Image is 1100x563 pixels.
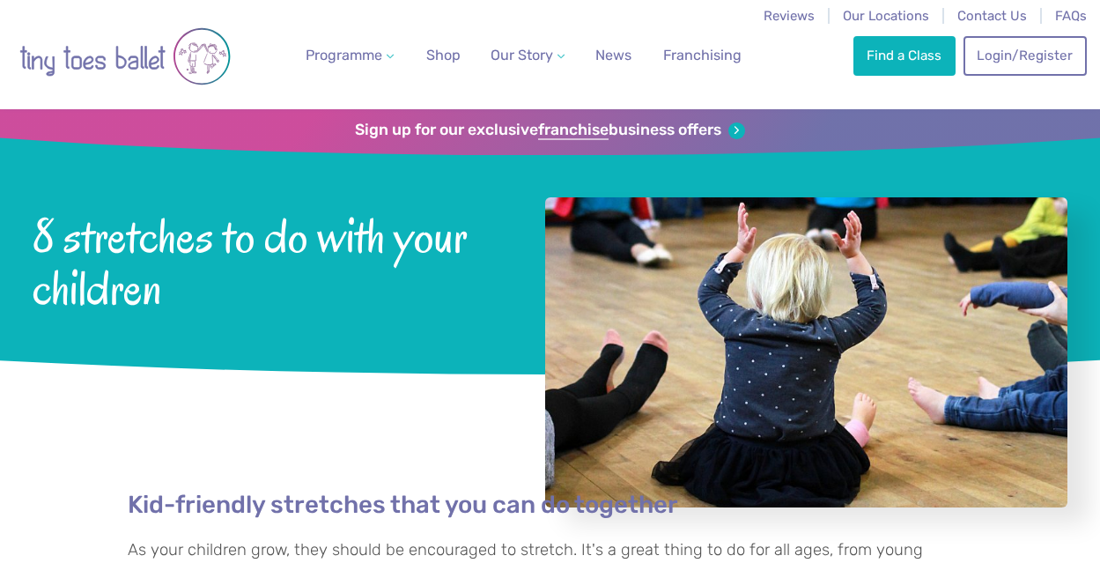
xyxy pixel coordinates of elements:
strong: franchise [538,121,609,140]
span: News [595,47,631,63]
span: Shop [426,47,461,63]
a: Sign up for our exclusivefranchisebusiness offers [355,121,745,140]
span: Our Story [491,47,553,63]
a: Franchising [656,38,749,73]
img: tiny toes ballet [19,17,231,96]
span: Programme [306,47,382,63]
a: FAQs [1055,8,1087,24]
a: Login/Register [963,36,1087,75]
a: Our Story [484,38,572,73]
h2: Kid-friendly stretches that you can do together [128,490,973,520]
a: Reviews [764,8,815,24]
span: 8 stretches to do with your children [33,205,498,314]
a: Shop [419,38,468,73]
a: Programme [299,38,401,73]
span: Franchising [663,47,742,63]
a: News [588,38,639,73]
a: Find a Class [853,36,956,75]
a: Our Locations [843,8,929,24]
a: Contact Us [957,8,1027,24]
